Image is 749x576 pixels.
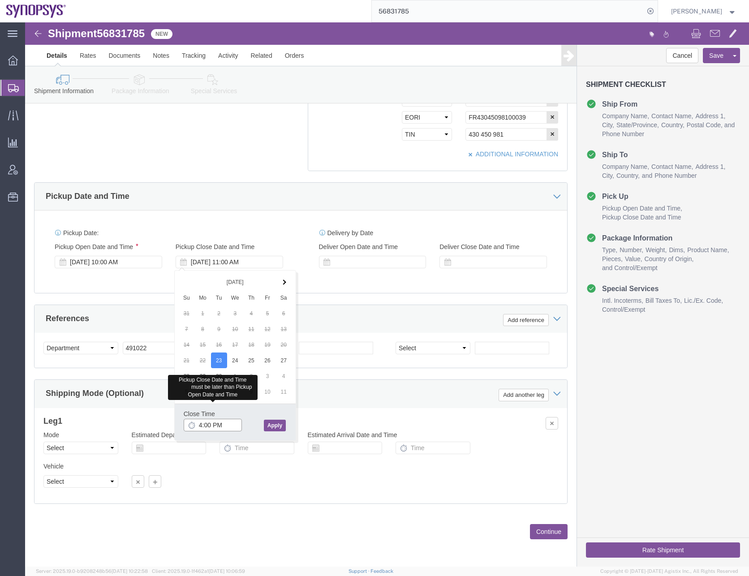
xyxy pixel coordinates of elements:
span: Copyright © [DATE]-[DATE] Agistix Inc., All Rights Reserved [600,567,738,575]
span: [DATE] 10:22:58 [112,568,148,574]
a: Support [349,568,371,574]
iframe: FS Legacy Container [25,22,749,567]
span: Rafael Chacon [671,6,722,16]
input: Search for shipment number, reference number [372,0,644,22]
span: [DATE] 10:06:59 [209,568,245,574]
span: Client: 2025.19.0-1f462a1 [152,568,245,574]
img: logo [6,4,66,18]
button: [PERSON_NAME] [671,6,737,17]
span: Server: 2025.19.0-b9208248b56 [36,568,148,574]
a: Feedback [370,568,393,574]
